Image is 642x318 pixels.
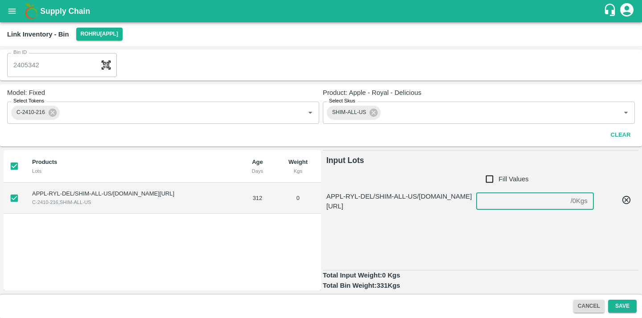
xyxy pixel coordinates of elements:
div: Lots [32,167,233,175]
a: Supply Chain [40,5,603,17]
div: Kgs [282,167,314,175]
img: logo [22,2,40,20]
div: account of current user [619,2,635,20]
span: Model: Fixed [7,88,319,98]
button: Cancel [573,300,605,313]
td: 0 [275,183,321,214]
td: APPL-RYL-DEL/SHIM-ALL-US/[DOMAIN_NAME][URL] [25,183,240,214]
label: Select Tokens [13,98,44,105]
button: Select DC [76,28,123,41]
span: C-2410-216 [11,108,50,117]
span: APPL-RYL-DEL/SHIM-ALL-US/[DOMAIN_NAME][URL] [326,193,472,210]
span: Fill Values [498,174,528,184]
div: Total Input Weight: 0 Kgs [323,270,638,280]
b: Age [252,159,263,165]
button: Open [620,107,632,118]
span: Product: Apple - Royal - Delicious [323,88,635,98]
div: SHIM-ALL-US [327,106,381,120]
div: Days [247,167,268,175]
b: Supply Chain [40,7,90,16]
td: 312 [240,183,275,214]
span: SHIM-ALL-US [327,108,371,117]
img: scanner [102,61,111,69]
label: Select Skus [329,98,355,105]
button: Open [305,107,316,118]
h6: Input Lots [323,151,638,170]
div: C-2410-216 [11,106,60,120]
b: Weight [288,159,308,165]
button: Save [608,300,637,313]
div: customer-support [603,3,619,19]
p: C-2410-216 , SHIM-ALL-US [32,198,233,206]
b: Link Inventory - Bin [7,31,69,38]
button: Clear [606,127,635,143]
b: Products [32,159,57,165]
label: Bin ID [13,49,27,56]
div: Total Bin Weight: 331 Kgs [323,281,638,290]
button: open drawer [2,1,22,21]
